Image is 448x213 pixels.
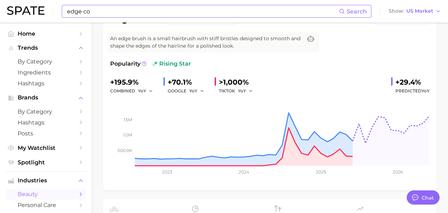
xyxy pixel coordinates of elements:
[18,119,74,126] span: Hashtags
[238,87,253,95] button: YoY
[18,45,74,51] span: Trends
[18,177,74,184] span: Industries
[6,157,86,168] a: Spotlight
[422,88,430,93] span: YoY
[387,7,443,16] button: ShowUS Market
[18,191,74,197] span: beauty
[6,92,86,103] button: Brands
[152,60,191,68] span: rising star
[406,9,433,13] span: US Market
[110,87,158,95] div: combined
[138,87,153,95] button: YoY
[168,77,209,88] div: +70.1%
[18,145,74,151] span: My Watchlist
[110,77,158,88] div: +195.9%
[18,69,74,76] span: Ingredients
[189,87,204,95] button: YoY
[6,28,86,39] a: Home
[66,5,339,17] input: Search here for a brand, industry, or ingredient
[189,88,197,94] span: YoY
[18,80,74,87] span: Hashtags
[389,9,404,13] span: Show
[347,8,367,15] span: Search
[110,15,162,23] h1: edge brush
[110,35,302,50] span: An edge brush is a small hairbrush with stiff bristles designed to smooth and shape the edges of ...
[395,87,430,95] span: Predicted
[18,202,74,208] span: personal care
[162,169,172,175] tspan: 2023
[7,6,44,15] img: SPATE
[6,142,86,153] a: My Watchlist
[18,159,74,166] span: Spotlight
[6,200,86,211] a: personal care
[138,88,146,94] span: YoY
[6,189,86,200] a: beauty
[6,43,86,53] button: Trends
[6,67,86,78] a: Ingredients
[6,117,86,128] a: Hashtags
[6,128,86,139] a: Posts
[110,60,141,68] span: Popularity
[6,175,86,186] button: Industries
[152,61,158,67] img: rising star
[6,78,86,89] a: Hashtags
[395,77,430,88] div: +29.4%
[393,169,403,175] tspan: 2026
[6,56,86,67] a: by Category
[18,58,74,65] span: by Category
[219,87,258,95] div: TIKTOK
[316,169,326,175] tspan: 2025
[18,95,74,101] span: Brands
[239,169,249,175] tspan: 2024
[18,130,74,137] span: Posts
[219,78,249,86] span: >1,000%
[238,88,246,94] span: YoY
[6,106,86,117] a: by Category
[18,108,74,115] span: by Category
[168,87,209,95] div: GOOGLE
[18,30,74,37] span: Home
